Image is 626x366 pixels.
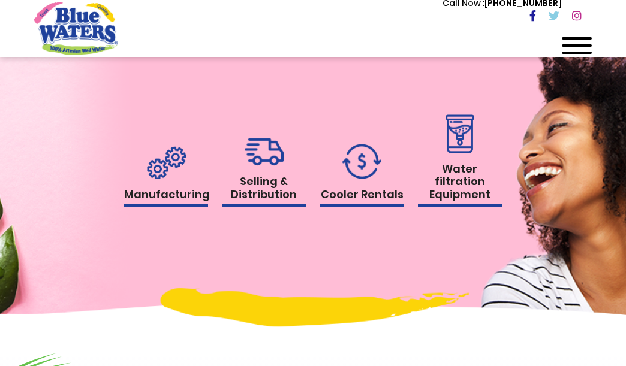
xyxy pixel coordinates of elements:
img: rental [342,144,381,179]
img: rental [245,138,284,166]
a: Manufacturing [124,146,208,207]
a: Cooler Rentals [320,144,404,207]
img: rental [443,114,477,153]
a: store logo [34,2,118,55]
h1: Cooler Rentals [320,188,404,207]
img: rental [147,146,186,179]
h1: Water filtration Equipment [418,162,502,207]
a: Water filtration Equipment [418,114,502,207]
a: Selling & Distribution [222,138,306,207]
h1: Selling & Distribution [222,175,306,207]
h1: Manufacturing [124,188,208,207]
